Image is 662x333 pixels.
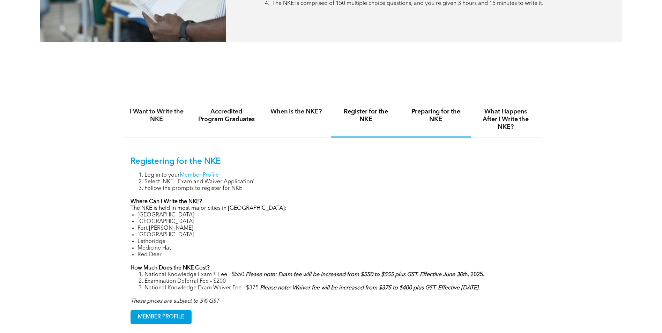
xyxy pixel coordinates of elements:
h4: Accredited Program Graduates [198,108,255,123]
li: Medicine Hat [137,245,532,252]
li: National Knowledge Exam ® Fee - $550. [144,272,532,278]
span: MEMBER PROFILE [131,310,191,324]
li: [GEOGRAPHIC_DATA] [137,219,532,225]
a: Member Profile [180,172,219,178]
h4: Register for the NKE [337,108,395,123]
li: [GEOGRAPHIC_DATA] [137,232,532,238]
h4: When is the NKE? [268,108,325,116]
strong: Please note: Waiver fee will be increased from $375 to $400 plus GST. Effective [DATE]. [260,285,480,291]
li: Red Deer [137,252,532,258]
li: Examination Deferral Fee - $200 [144,278,532,285]
strong: How Much Does the NKE Cost? [131,265,210,271]
li: Log in to your [144,172,532,179]
a: MEMBER PROFILE [131,310,192,324]
span: The NKE is comprised of 150 multiple choice questions, and you’re given 3 hours and 15 minutes to... [272,1,543,6]
li: Select 'NKE - Exam and Waiver Application' [144,179,532,185]
h4: What Happens After I Write the NKE? [477,108,534,131]
li: Lethbridge [137,238,532,245]
h4: Preparing for the NKE [407,108,464,123]
li: National Knowledge Exam Waiver Fee - $375. [144,285,532,291]
li: Follow the prompts to register for NKE [144,185,532,192]
p: The NKE is held in most major cities in [GEOGRAPHIC_DATA]: [131,205,532,212]
h4: I Want to Write the NKE [128,108,185,123]
em: These prices are subject to 5% GST [131,298,219,304]
li: Fort [PERSON_NAME] [137,225,532,232]
strong: Where Can I Write the NKE? [131,199,202,205]
em: Please note: Exam fee will be increased from $550 to $555 plus GST. Effective June 30t [246,272,464,277]
p: Registering for the NKE [131,157,532,167]
strong: h, 2025. [246,272,484,277]
li: [GEOGRAPHIC_DATA] [137,212,532,219]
